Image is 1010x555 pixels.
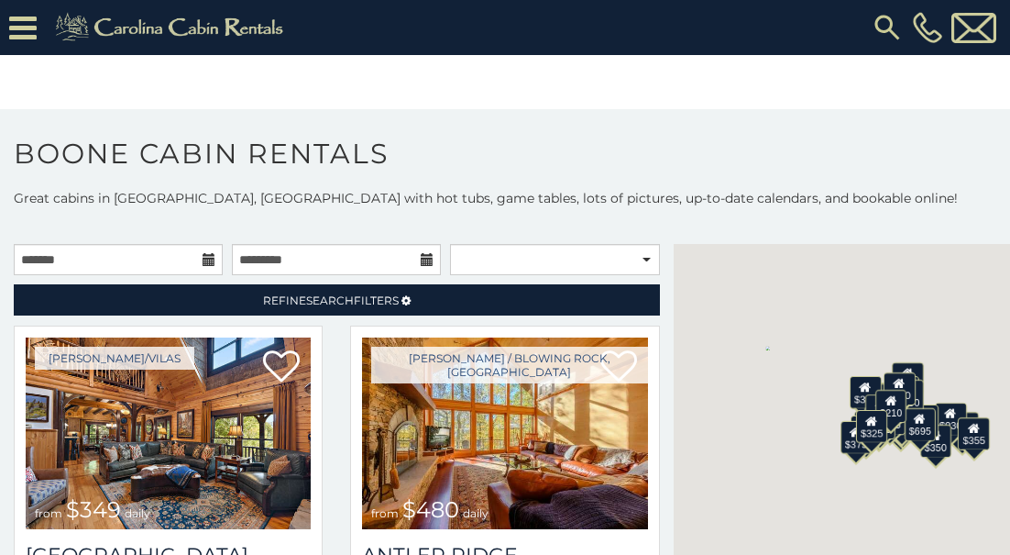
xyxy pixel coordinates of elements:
img: Khaki-logo.png [46,9,299,46]
a: Add to favorites [263,349,300,387]
div: $930 [935,403,966,436]
span: Search [306,294,354,307]
div: $400 [854,411,885,444]
span: from [371,506,399,520]
span: $480 [402,496,459,523]
a: Antler Ridge from $480 daily [362,338,647,529]
a: [PHONE_NUMBER] [908,12,947,43]
a: [PERSON_NAME] / Blowing Rock, [GEOGRAPHIC_DATA] [371,347,647,383]
span: from [35,506,62,520]
span: daily [125,506,150,520]
div: $355 [959,417,990,450]
a: Diamond Creek Lodge from $349 daily [26,338,311,529]
span: $349 [66,496,121,523]
div: $210 [875,390,906,423]
div: $325 [856,410,887,443]
span: Refine Filters [263,294,399,307]
img: Antler Ridge [362,338,647,529]
div: $410 [866,394,897,427]
div: $375 [840,421,872,454]
img: Diamond Creek Lodge [26,338,311,529]
a: [PERSON_NAME]/Vilas [35,347,194,370]
div: $305 [850,376,881,409]
img: search-regular.svg [871,11,904,44]
div: $320 [884,372,915,405]
a: RefineSearchFilters [14,284,660,316]
span: daily [463,506,489,520]
div: $695 [905,408,936,441]
div: $525 [893,362,924,395]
